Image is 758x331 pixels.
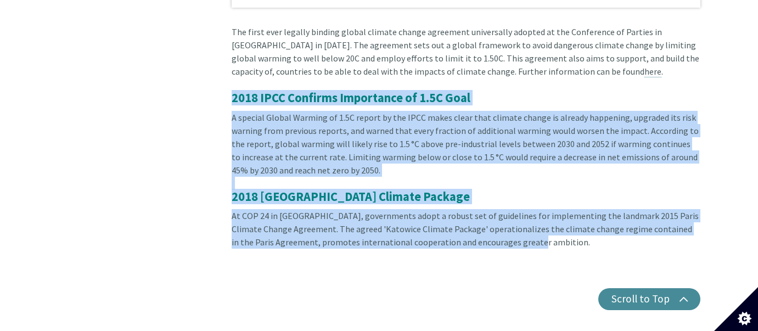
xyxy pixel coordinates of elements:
div: The first ever legally binding global climate change agreement universally adopted at the Confere... [232,25,700,91]
button: Set cookie preferences [714,287,758,331]
div: At COP 24 in [GEOGRAPHIC_DATA], governments adopt a robust set of guidelines for implementing the... [232,209,700,262]
a: here [644,66,661,77]
span: 2018 IPCC Confirms Importance of 1.5C Goal [232,90,470,105]
button: Scroll to Top [598,288,700,310]
span: 2018 [GEOGRAPHIC_DATA] Climate Package [232,189,470,204]
div: A special Global Warming of 1.5C report by the IPCC makes clear that climate change is already ha... [232,111,700,190]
